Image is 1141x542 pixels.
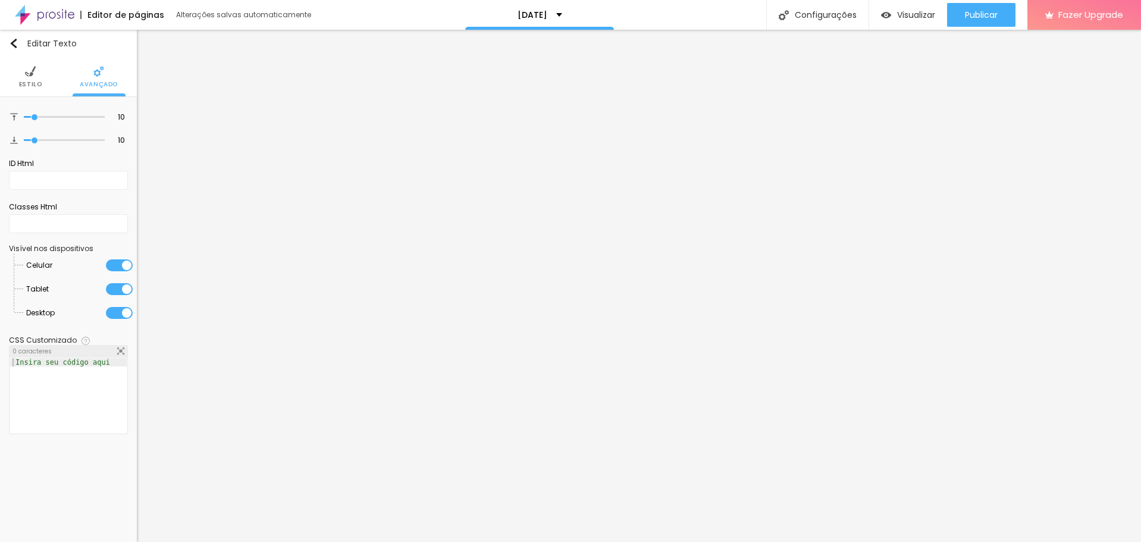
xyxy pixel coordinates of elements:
div: CSS Customizado [9,337,77,344]
div: Editor de páginas [80,11,164,19]
span: Fazer Upgrade [1058,10,1123,20]
img: Icone [93,66,104,77]
div: ID Html [9,158,128,169]
img: Icone [25,66,36,77]
div: Visível nos dispositivos [9,245,128,252]
button: Publicar [947,3,1015,27]
img: Icone [10,136,18,144]
span: Estilo [19,82,42,87]
img: Icone [9,39,18,48]
img: Icone [10,113,18,121]
div: Classes Html [9,202,128,212]
iframe: Editor [137,30,1141,542]
div: Alterações salvas automaticamente [176,11,313,18]
span: Visualizar [897,10,935,20]
span: Tablet [26,277,49,301]
p: [DATE] [518,11,547,19]
span: Desktop [26,301,55,325]
img: Icone [81,337,90,345]
span: Avançado [80,82,118,87]
div: 0 caracteres [10,346,127,358]
img: Icone [779,10,789,20]
span: Celular [26,253,52,277]
img: view-1.svg [881,10,891,20]
div: Editar Texto [9,39,77,48]
button: Visualizar [869,3,947,27]
div: Insira seu código aqui [10,358,115,366]
img: Icone [117,347,124,355]
span: Publicar [965,10,998,20]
